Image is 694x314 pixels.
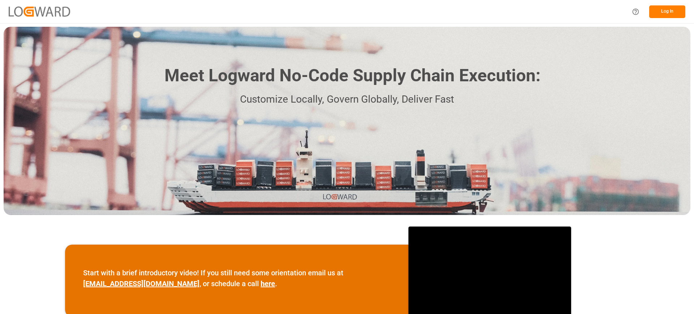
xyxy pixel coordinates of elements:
h1: Meet Logward No-Code Supply Chain Execution: [164,63,540,89]
p: Customize Locally, Govern Globally, Deliver Fast [154,91,540,108]
button: Help Center [627,4,644,20]
button: Log In [649,5,685,18]
p: Start with a brief introductory video! If you still need some orientation email us at , or schedu... [83,267,390,289]
img: Logward_new_orange.png [9,7,70,16]
a: [EMAIL_ADDRESS][DOMAIN_NAME] [83,279,200,288]
a: here [261,279,275,288]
